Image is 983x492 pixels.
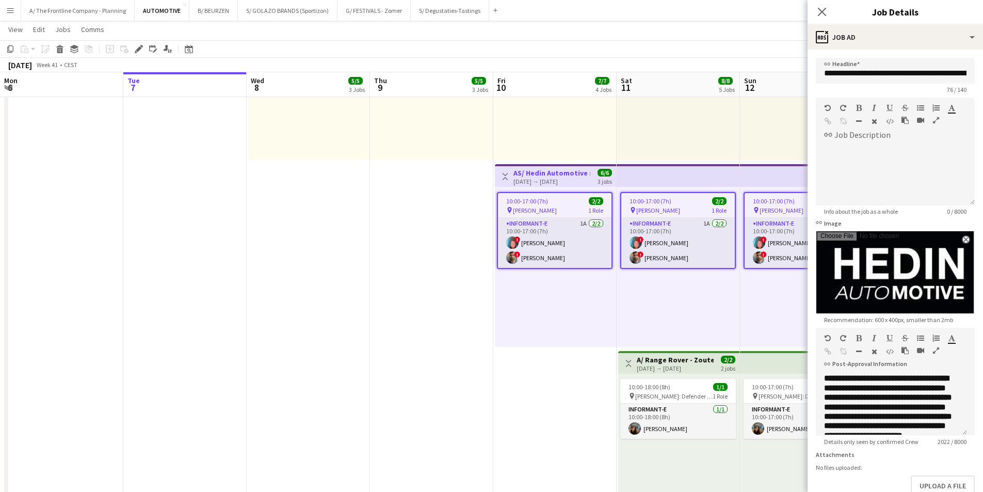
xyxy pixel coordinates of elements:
button: Redo [840,104,847,112]
div: 10:00-17:00 (7h)2/2 [PERSON_NAME]1 RoleInformant-e1A2/210:00-17:00 (7h)![PERSON_NAME]![PERSON_NAME] [744,192,859,269]
span: ! [761,236,767,243]
div: 3 Jobs [349,86,365,93]
div: 10:00-17:00 (7h)1/1 [PERSON_NAME]: Defender "Past meets Future" podium1 RoleInformant-e1/110:00-1... [744,379,859,439]
h3: AS/ Hedin Automotive : NIO + FIREFLY - Knokke Zoute Grand Prix (10+11+12/10) [513,168,590,178]
span: 0 / 8000 [939,208,975,215]
button: HTML Code [886,117,893,125]
span: [PERSON_NAME] [760,207,803,214]
button: G/ FESTIVALS - Zomer [337,1,411,21]
span: 9 [373,82,387,93]
h3: Job Details [808,5,983,19]
button: Italic [871,334,878,342]
span: Recommendation: 600 x 400px, smaller than 2mb [816,316,961,324]
span: 8 [249,82,264,93]
span: View [8,25,23,34]
div: [DATE] → [DATE] [637,364,714,372]
div: 3 jobs [598,177,612,185]
span: 2/2 [721,356,735,363]
span: 10:00-18:00 (8h) [629,383,670,391]
button: Clear Formatting [871,117,878,125]
div: 2 jobs [721,363,735,372]
app-card-role: Informant-e1A2/210:00-17:00 (7h)![PERSON_NAME]![PERSON_NAME] [498,218,611,268]
span: 10:00-17:00 (7h) [630,197,671,205]
app-card-role: Informant-e1/110:00-17:00 (7h)[PERSON_NAME] [744,404,859,439]
span: [PERSON_NAME] [636,207,680,214]
span: Comms [81,25,104,34]
span: 12 [743,82,756,93]
span: 76 / 140 [939,86,975,93]
span: Fri [497,76,506,85]
button: Undo [824,104,831,112]
span: [PERSON_NAME]: Defender "Past meets Future" podium [759,392,836,400]
span: Tue [127,76,140,85]
span: 1 Role [588,207,603,214]
button: Bold [855,334,862,342]
button: Fullscreen [932,116,940,124]
span: Jobs [55,25,71,34]
div: [DATE] → [DATE] [513,178,590,185]
span: 2/2 [712,197,727,205]
span: 1 Role [713,392,728,400]
button: Horizontal Line [855,117,862,125]
span: ! [637,236,643,243]
span: 10:00-17:00 (7h) [752,383,794,391]
span: 6/6 [598,169,612,177]
label: Attachments [816,451,855,458]
button: Bold [855,104,862,112]
span: [PERSON_NAME] [513,207,557,214]
span: ! [637,251,643,258]
span: Sun [744,76,756,85]
span: 5/5 [472,77,486,85]
button: Ordered List [932,104,940,112]
div: 4 Jobs [595,86,611,93]
button: Paste as plain text [901,346,909,355]
span: 8/8 [718,77,733,85]
app-job-card: 10:00-18:00 (8h)1/1 [PERSON_NAME]: Defender "Past meets Future" podium1 RoleInformant-e1/110:00-1... [620,379,736,439]
span: 7/7 [595,77,609,85]
span: Wed [251,76,264,85]
button: Fullscreen [932,346,940,355]
span: Info about the job as a whole [816,208,906,215]
button: Underline [886,334,893,342]
h3: A/ Range Rover - Zoute Grand Prix - Defender "Past meets Future" - 11+12/10/25 [637,355,714,364]
button: Underline [886,104,893,112]
button: Horizontal Line [855,347,862,356]
div: 3 Jobs [472,86,488,93]
div: CEST [64,61,77,69]
button: Text Color [948,334,955,342]
span: ! [514,236,520,243]
span: 10:00-17:00 (7h) [753,197,795,205]
span: 5/5 [348,77,363,85]
button: Redo [840,334,847,342]
span: 10 [496,82,506,93]
app-job-card: 10:00-17:00 (7h)2/2 [PERSON_NAME]1 RoleInformant-e1A2/210:00-17:00 (7h)![PERSON_NAME]![PERSON_NAME] [620,192,736,269]
button: Clear Formatting [871,347,878,356]
span: Edit [33,25,45,34]
span: 2022 / 8000 [929,438,975,446]
div: Job Ad [808,25,983,50]
app-job-card: 10:00-17:00 (7h)2/2 [PERSON_NAME]1 RoleInformant-e1A2/210:00-17:00 (7h)![PERSON_NAME]![PERSON_NAME] [497,192,613,269]
button: Insert video [917,116,924,124]
button: Ordered List [932,334,940,342]
button: Italic [871,104,878,112]
a: View [4,23,27,36]
app-card-role: Informant-e1A2/210:00-17:00 (7h)![PERSON_NAME]![PERSON_NAME] [621,218,735,268]
button: S/ GOLAZO BRANDS (Sportizon) [238,1,337,21]
a: Comms [77,23,108,36]
app-card-role: Informant-e1/110:00-18:00 (8h)[PERSON_NAME] [620,404,736,439]
button: Text Color [948,104,955,112]
span: Details only seen by confirmed Crew [816,438,927,446]
div: No files uploaded. [816,464,975,471]
span: ! [514,251,520,258]
span: Week 41 [34,61,60,69]
button: Strikethrough [901,104,909,112]
span: 11 [619,82,632,93]
button: AUTOMOTIVE [135,1,189,21]
span: 1/1 [713,383,728,391]
div: 5 Jobs [719,86,735,93]
span: 10:00-17:00 (7h) [506,197,548,205]
span: 1 Role [712,207,727,214]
